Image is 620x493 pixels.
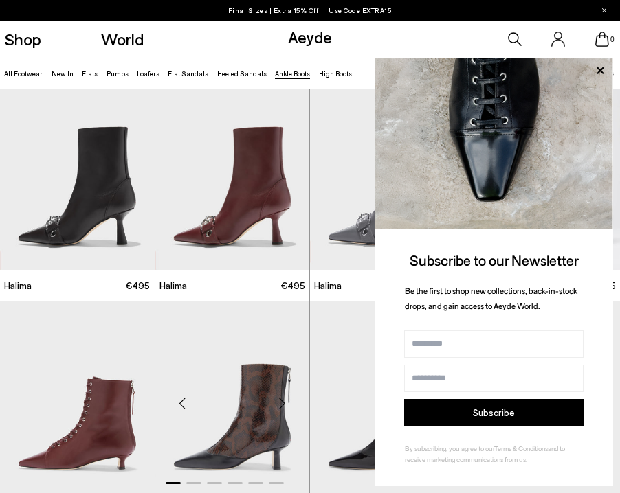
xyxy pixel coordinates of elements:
[410,251,579,268] span: Subscribe to our Newsletter
[310,76,465,270] img: Halima Eyelet Pointed Boots
[82,69,98,78] a: Flats
[155,270,310,301] a: Halima €495
[217,69,267,78] a: Heeled Sandals
[155,76,310,270] div: 1 / 6
[319,69,352,78] a: High Boots
[107,69,129,78] a: Pumps
[494,444,548,452] a: Terms & Conditions
[4,69,43,78] a: All Footwear
[125,279,150,293] span: €495
[159,279,187,293] span: Halima
[155,76,310,270] img: Halima Eyelet Pointed Boots
[375,58,613,229] img: ca3f721fb6ff708a270709c41d776025.jpg
[4,31,41,47] a: Shop
[405,444,494,452] span: By subscribing, you agree to our
[405,286,577,311] span: Be the first to shop new collections, back-in-stock drops, and gain access to Aeyde World.
[162,382,203,424] div: Previous slide
[155,76,310,270] a: Next slide Previous slide
[314,279,342,293] span: Halima
[261,382,302,424] div: Next slide
[310,270,465,301] a: Halima €495
[288,27,332,47] a: Aeyde
[228,3,392,17] p: Final Sizes | Extra 15% Off
[4,279,32,293] span: Halima
[595,32,609,47] a: 0
[609,36,616,43] span: 0
[168,69,208,78] a: Flat Sandals
[329,6,392,14] span: Navigate to /collections/ss25-final-sizes
[52,69,74,78] a: New In
[137,69,159,78] a: Loafers
[101,31,144,47] a: World
[404,399,584,426] button: Subscribe
[280,279,305,293] span: €495
[275,69,310,78] a: Ankle Boots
